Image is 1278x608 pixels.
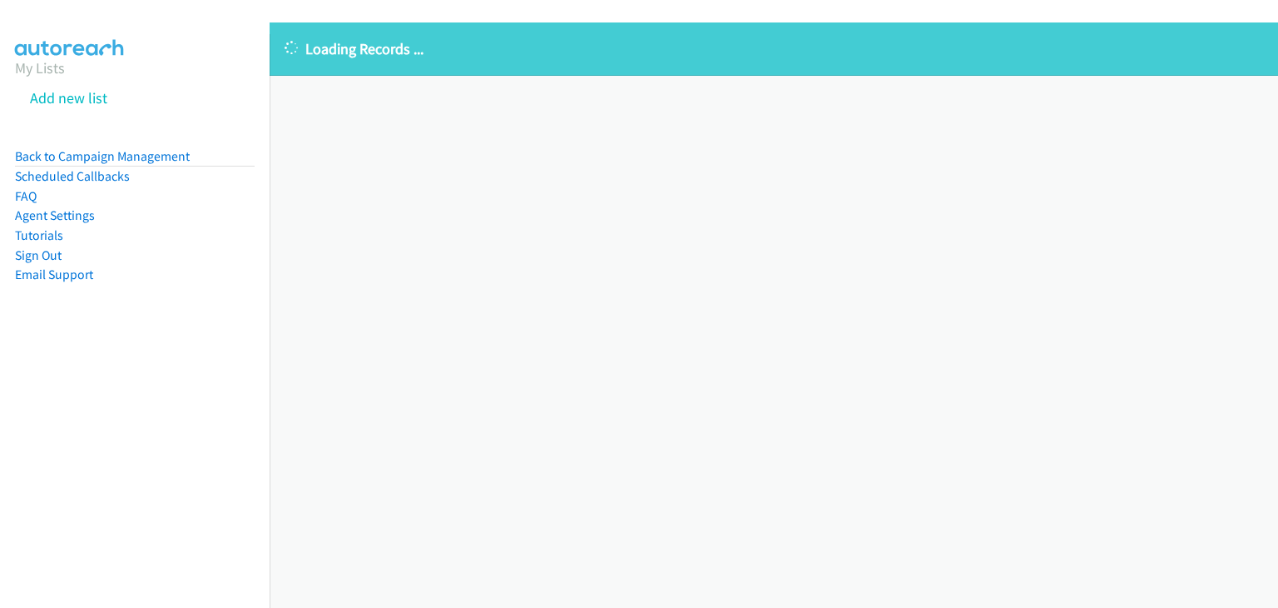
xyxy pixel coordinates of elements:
[15,168,130,184] a: Scheduled Callbacks
[30,88,107,107] a: Add new list
[15,267,93,282] a: Email Support
[15,247,62,263] a: Sign Out
[15,188,37,204] a: FAQ
[285,37,1263,60] p: Loading Records ...
[15,58,65,77] a: My Lists
[15,148,190,164] a: Back to Campaign Management
[15,227,63,243] a: Tutorials
[15,207,95,223] a: Agent Settings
